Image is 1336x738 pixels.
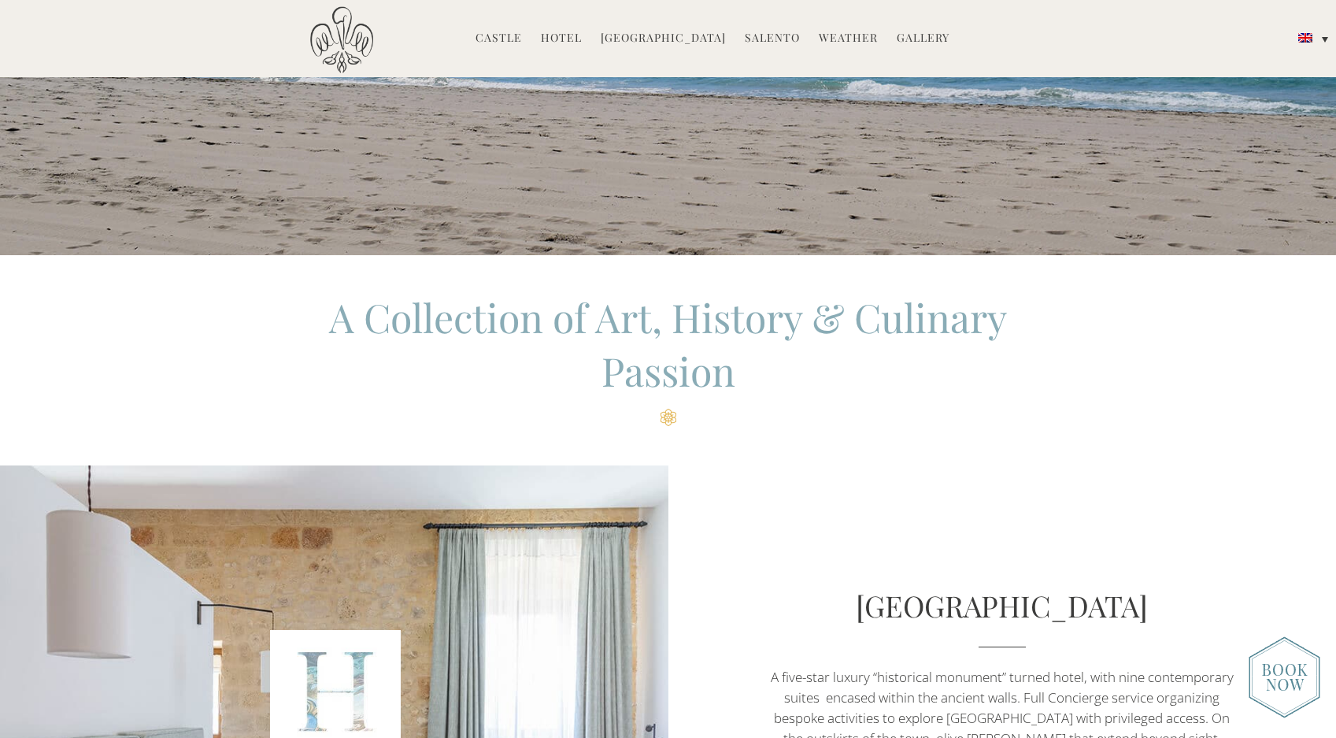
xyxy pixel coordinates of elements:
[1249,636,1320,718] img: new-booknow.png
[856,586,1148,625] a: [GEOGRAPHIC_DATA]
[897,30,949,48] a: Gallery
[745,30,800,48] a: Salento
[476,30,522,48] a: Castle
[1298,33,1312,43] img: English
[819,30,878,48] a: Weather
[329,291,1007,397] span: A Collection of Art, History & Culinary Passion
[541,30,582,48] a: Hotel
[601,30,726,48] a: [GEOGRAPHIC_DATA]
[310,6,373,73] img: Castello di Ugento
